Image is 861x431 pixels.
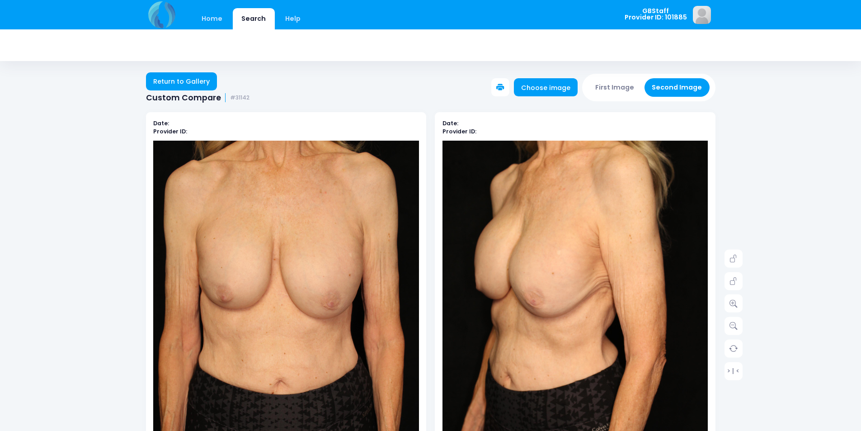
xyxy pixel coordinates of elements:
a: Help [276,8,309,29]
b: Provider ID: [153,128,187,135]
b: Date: [153,119,169,127]
button: Second Image [645,78,710,97]
a: Home [193,8,231,29]
a: Search [233,8,275,29]
img: image [693,6,711,24]
a: > | < [725,362,743,380]
a: Choose image [514,78,578,96]
button: First Image [588,78,642,97]
span: Custom Compare [146,93,221,103]
b: Date: [442,119,458,127]
b: Provider ID: [442,128,476,135]
span: GBStaff Provider ID: 101885 [625,8,687,21]
a: Return to Gallery [146,72,217,90]
small: #31142 [230,95,249,101]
